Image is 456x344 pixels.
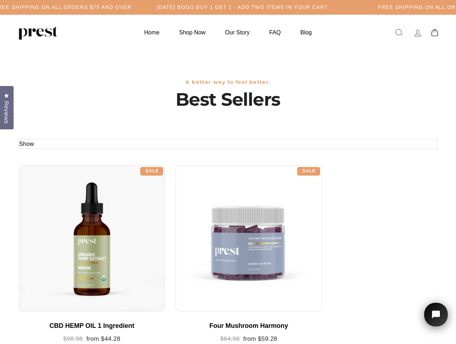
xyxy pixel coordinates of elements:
[135,25,168,39] a: Home
[140,167,163,176] div: Sale
[157,4,328,10] h5: [DATE] BOGO BUY 1 GET 1 - ADD TWO ITEMS IN YOUR CART
[216,25,259,39] a: Our Story
[63,335,83,342] span: $98.98
[18,25,57,40] img: PREST ORGANICS
[26,322,158,330] div: CBD HEMP OIL 1 Ingredient
[2,101,11,124] span: Reviews
[19,79,437,85] h3: A better way to feel better.
[183,322,315,330] div: Four Mushroom Harmony
[19,139,34,149] button: Show
[220,335,240,342] span: $64.98
[19,89,437,110] h1: Best Sellers
[183,335,315,343] div: from $59.28
[291,25,321,39] a: Blog
[260,25,290,39] a: FAQ
[135,25,320,39] ul: Primary
[297,167,320,176] div: Sale
[26,335,158,343] div: from $44.28
[416,294,456,344] iframe: Tidio Chat
[170,25,215,39] a: Shop Now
